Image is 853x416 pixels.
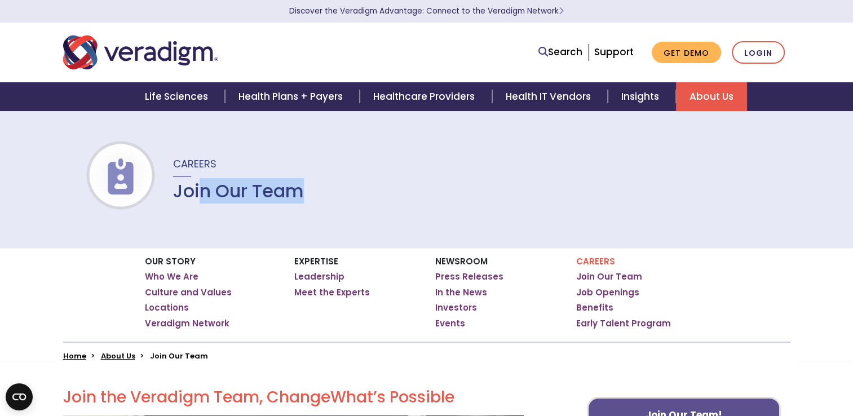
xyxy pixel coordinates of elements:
a: Early Talent Program [576,318,671,329]
span: Learn More [559,6,564,16]
h1: Join Our Team [173,180,304,202]
span: What’s Possible [330,386,454,408]
h2: Join the Veradigm Team, Change [63,388,524,407]
img: Veradigm logo [63,34,218,71]
a: Locations [145,302,189,313]
a: Support [594,45,634,59]
a: Home [63,351,86,361]
a: In the News [435,287,487,298]
a: Health IT Vendors [492,82,608,111]
a: Login [732,41,785,64]
a: Leadership [294,271,344,282]
a: Benefits [576,302,613,313]
a: Who We Are [145,271,198,282]
a: Job Openings [576,287,639,298]
a: Culture and Values [145,287,232,298]
a: Search [538,45,582,60]
a: Join Our Team [576,271,642,282]
a: Health Plans + Payers [225,82,360,111]
a: Get Demo [652,42,721,64]
a: Events [435,318,465,329]
a: Life Sciences [131,82,225,111]
span: Careers [173,157,216,171]
a: Insights [608,82,676,111]
a: Veradigm Network [145,318,229,329]
a: Meet the Experts [294,287,370,298]
a: Healthcare Providers [360,82,492,111]
a: About Us [101,351,135,361]
a: Press Releases [435,271,503,282]
button: Open CMP widget [6,383,33,410]
a: Discover the Veradigm Advantage: Connect to the Veradigm NetworkLearn More [289,6,564,16]
a: Investors [435,302,477,313]
a: About Us [676,82,747,111]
